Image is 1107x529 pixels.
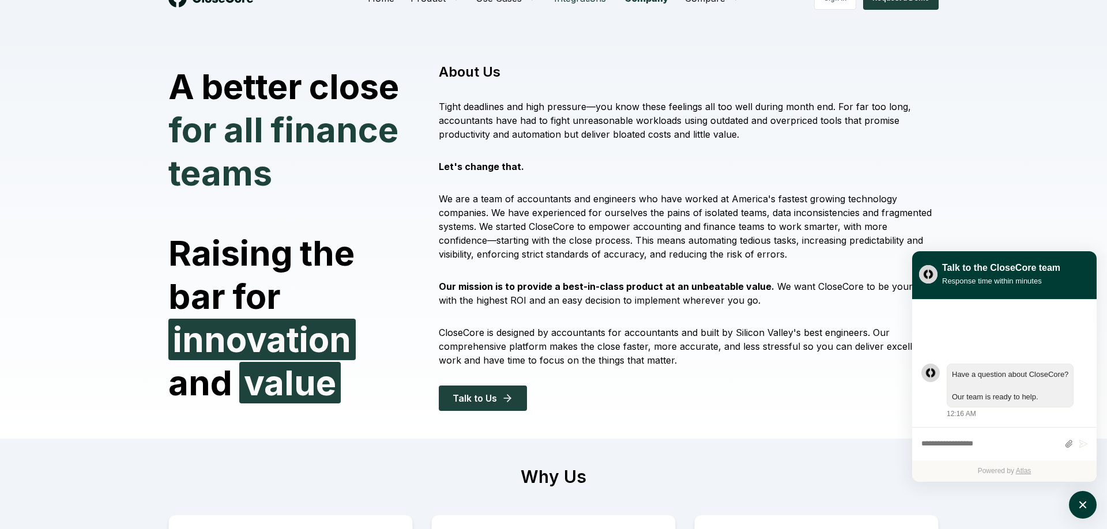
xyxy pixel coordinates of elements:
p: Tight deadlines and high pressure—you know these feelings all too well during month end. For far ... [439,100,939,141]
span: for [232,275,281,318]
p: We are a team of accountants and engineers who have worked at America's fastest growing technolog... [439,192,939,261]
span: Raising [168,232,293,275]
img: yblje5SQxOoZuw2TcITt_icon.png [919,265,937,284]
strong: Let's change that. [439,161,524,172]
span: bar [168,275,225,318]
span: close [309,65,399,108]
span: teams [168,152,272,194]
div: atlas-message-bubble [947,364,1074,408]
div: Powered by [912,460,1097,482]
div: Response time within minutes [942,275,1060,287]
div: atlas-message-text [952,369,1068,403]
div: Talk to the CloseCore team [942,261,1060,275]
button: Talk to Us [439,386,527,411]
span: better [201,65,302,108]
div: atlas-window [912,251,1097,482]
p: We want CloseCore to be your tool with the highest ROI and an easy decision to implement wherever... [439,279,939,307]
span: finance [270,109,398,150]
span: value [239,362,341,403]
span: innovation [168,319,356,360]
p: CloseCore is designed by accountants for accountants and built by Silicon Valley's best engineers... [439,326,939,367]
button: Attach files by clicking or dropping files here [1064,439,1073,449]
div: atlas-composer [921,433,1087,455]
strong: Our mission is to provide a best-in-class product at an unbeatable value. [439,281,774,292]
div: atlas-message-author-avatar [921,364,940,382]
span: the [300,232,355,275]
div: atlas-message [921,364,1087,420]
span: and [168,361,232,405]
span: all [224,109,263,150]
span: for [168,109,217,150]
a: Atlas [1016,467,1031,475]
button: atlas-launcher [1069,491,1097,519]
div: 12:16 AM [947,409,976,419]
div: Sunday, August 10, 12:16 AM [947,364,1087,420]
div: atlas-ticket [912,300,1097,482]
h1: About Us [439,63,939,81]
span: A [168,65,194,108]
